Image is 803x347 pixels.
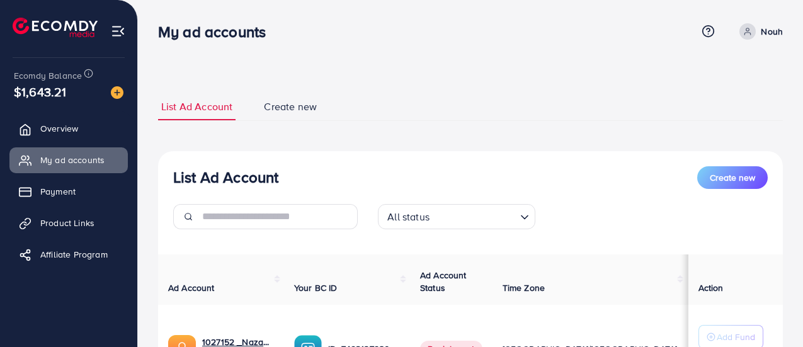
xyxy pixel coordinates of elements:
[710,171,755,184] span: Create new
[378,204,535,229] div: Search for option
[168,282,215,294] span: Ad Account
[420,269,467,294] span: Ad Account Status
[385,208,432,226] span: All status
[433,205,515,226] input: Search for option
[734,23,783,40] a: Nouh
[9,179,128,204] a: Payment
[14,82,66,101] span: $1,643.21
[697,166,768,189] button: Create new
[698,282,724,294] span: Action
[161,100,232,114] span: List Ad Account
[14,69,82,82] span: Ecomdy Balance
[749,290,794,338] iframe: Chat
[761,24,783,39] p: Nouh
[264,100,317,114] span: Create new
[40,248,108,261] span: Affiliate Program
[158,23,276,41] h3: My ad accounts
[503,282,545,294] span: Time Zone
[717,329,755,344] p: Add Fund
[40,154,105,166] span: My ad accounts
[13,18,98,37] img: logo
[40,217,94,229] span: Product Links
[40,185,76,198] span: Payment
[111,24,125,38] img: menu
[9,210,128,236] a: Product Links
[173,168,278,186] h3: List Ad Account
[294,282,338,294] span: Your BC ID
[9,242,128,267] a: Affiliate Program
[111,86,123,99] img: image
[9,116,128,141] a: Overview
[40,122,78,135] span: Overview
[9,147,128,173] a: My ad accounts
